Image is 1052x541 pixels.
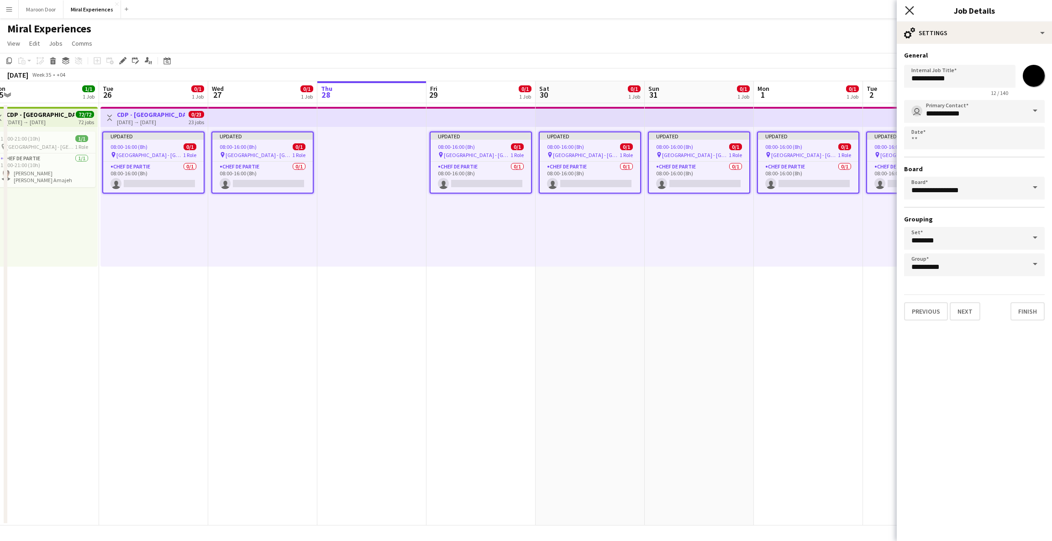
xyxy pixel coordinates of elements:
[183,152,196,158] span: 1 Role
[117,119,185,126] div: [DATE] → [DATE]
[1010,302,1045,320] button: Finish
[756,89,769,100] span: 1
[79,118,94,126] div: 72 jobs
[7,70,28,79] div: [DATE]
[103,84,113,93] span: Tue
[846,85,859,92] span: 0/1
[628,85,641,92] span: 0/1
[192,93,204,100] div: 1 Job
[757,84,769,93] span: Mon
[867,132,968,140] div: Updated
[540,132,640,140] div: Updated
[431,162,531,193] app-card-role: Chef de Partie0/108:00-16:00 (8h)
[510,152,524,158] span: 1 Role
[649,132,749,140] div: Updated
[649,162,749,193] app-card-role: Chef de Partie0/108:00-16:00 (8h)
[45,37,66,49] a: Jobs
[83,93,95,100] div: 1 Job
[771,152,838,158] span: [GEOGRAPHIC_DATA] - [GEOGRAPHIC_DATA]
[7,22,91,36] h1: Miral Experiences
[628,93,640,100] div: 1 Job
[103,162,204,193] app-card-role: Chef de Partie0/108:00-16:00 (8h)
[519,85,531,92] span: 0/1
[321,84,332,93] span: Thu
[648,131,750,194] app-job-card: Updated08:00-16:00 (8h)0/1 [GEOGRAPHIC_DATA] - [GEOGRAPHIC_DATA]1 RoleChef de Partie0/108:00-16:0...
[880,152,947,158] span: [GEOGRAPHIC_DATA] - [GEOGRAPHIC_DATA]
[4,37,24,49] a: View
[758,132,858,140] div: Updated
[866,131,968,194] app-job-card: Updated08:00-16:00 (8h)0/1 [GEOGRAPHIC_DATA] - [GEOGRAPHIC_DATA]1 RoleChef de Partie0/108:00-16:0...
[620,143,633,150] span: 0/1
[6,143,75,150] span: [GEOGRAPHIC_DATA] - [GEOGRAPHIC_DATA]
[757,131,859,194] app-job-card: Updated08:00-16:00 (8h)0/1 [GEOGRAPHIC_DATA] - [GEOGRAPHIC_DATA]1 RoleChef de Partie0/108:00-16:0...
[984,89,1015,96] span: 12 / 140
[212,132,313,140] div: Updated
[444,152,510,158] span: [GEOGRAPHIC_DATA] - [GEOGRAPHIC_DATA]
[49,39,63,47] span: Jobs
[539,131,641,194] app-job-card: Updated08:00-16:00 (8h)0/1 [GEOGRAPHIC_DATA] - [GEOGRAPHIC_DATA]1 RoleChef de Partie0/108:00-16:0...
[904,51,1045,59] h3: General
[737,93,749,100] div: 1 Job
[102,131,205,194] div: Updated08:00-16:00 (8h)0/1 [GEOGRAPHIC_DATA] - [GEOGRAPHIC_DATA]1 RoleChef de Partie0/108:00-16:0...
[430,84,437,93] span: Fri
[19,0,63,18] button: Maroon Door
[7,39,20,47] span: View
[765,143,802,150] span: 08:00-16:00 (8h)
[116,152,183,158] span: [GEOGRAPHIC_DATA] - [GEOGRAPHIC_DATA]
[301,93,313,100] div: 1 Job
[519,93,531,100] div: 1 Job
[68,37,96,49] a: Comms
[904,165,1045,173] h3: Board
[429,89,437,100] span: 29
[430,131,532,194] app-job-card: Updated08:00-16:00 (8h)0/1 [GEOGRAPHIC_DATA] - [GEOGRAPHIC_DATA]1 RoleChef de Partie0/108:00-16:0...
[292,152,305,158] span: 1 Role
[897,5,1052,16] h3: Job Details
[211,131,314,194] app-job-card: Updated08:00-16:00 (8h)0/1 [GEOGRAPHIC_DATA] - [GEOGRAPHIC_DATA]1 RoleChef de Partie0/108:00-16:0...
[189,111,204,118] span: 0/23
[226,152,292,158] span: [GEOGRAPHIC_DATA] - [GEOGRAPHIC_DATA]
[758,162,858,193] app-card-role: Chef de Partie0/108:00-16:00 (8h)
[75,143,88,150] span: 1 Role
[110,143,147,150] span: 08:00-16:00 (8h)
[212,84,224,93] span: Wed
[729,143,742,150] span: 0/1
[904,215,1045,223] h3: Grouping
[656,143,693,150] span: 08:00-16:00 (8h)
[82,85,95,92] span: 1/1
[847,93,858,100] div: 1 Job
[838,143,851,150] span: 0/1
[897,22,1052,44] div: Settings
[867,84,877,93] span: Tue
[737,85,750,92] span: 0/1
[874,143,911,150] span: 08:00-16:00 (8h)
[300,85,313,92] span: 0/1
[57,71,65,78] div: +04
[191,85,204,92] span: 0/1
[212,162,313,193] app-card-role: Chef de Partie0/108:00-16:00 (8h)
[950,302,980,320] button: Next
[26,37,43,49] a: Edit
[210,89,224,100] span: 27
[63,0,121,18] button: Miral Experiences
[431,132,531,140] div: Updated
[220,143,257,150] span: 08:00-16:00 (8h)
[540,162,640,193] app-card-role: Chef de Partie0/108:00-16:00 (8h)
[547,143,584,150] span: 08:00-16:00 (8h)
[553,152,620,158] span: [GEOGRAPHIC_DATA] - [GEOGRAPHIC_DATA]
[511,143,524,150] span: 0/1
[865,89,877,100] span: 2
[648,84,659,93] span: Sun
[320,89,332,100] span: 28
[867,162,968,193] app-card-role: Chef de Partie0/108:00-16:00 (8h)
[838,152,851,158] span: 1 Role
[538,89,549,100] span: 30
[103,132,204,140] div: Updated
[117,110,185,119] h3: CDP - [GEOGRAPHIC_DATA]
[101,89,113,100] span: 26
[29,39,40,47] span: Edit
[184,143,196,150] span: 0/1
